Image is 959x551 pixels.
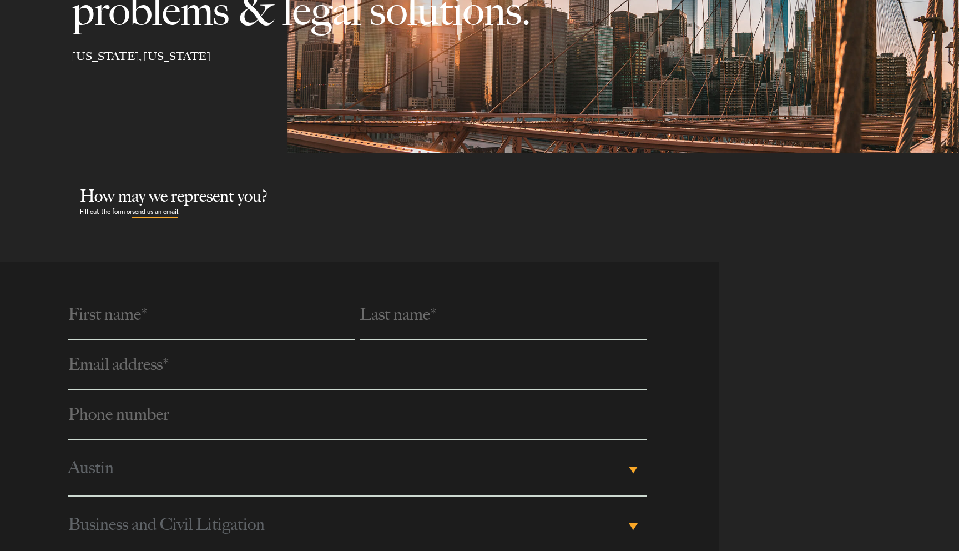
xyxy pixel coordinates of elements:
[68,390,647,440] input: Phone number
[68,340,647,390] input: Email address*
[68,290,355,340] input: First name*
[80,186,959,206] h2: How may we represent you?
[629,467,638,473] b: ▾
[132,206,178,218] a: send us an email
[68,440,625,495] span: Austin
[80,206,959,218] p: Fill out the form or .
[360,290,647,340] input: Last name*
[629,523,638,530] b: ▾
